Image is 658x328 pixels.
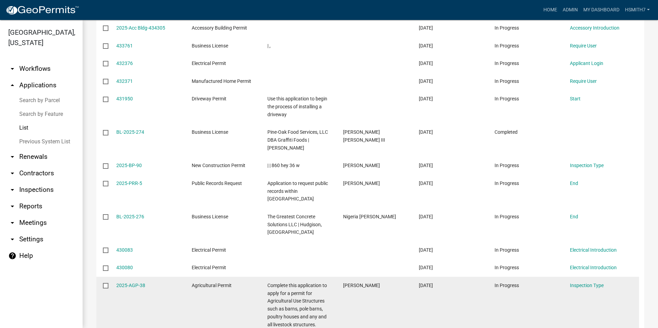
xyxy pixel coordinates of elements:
[560,3,581,17] a: Admin
[116,25,165,31] a: 2025-Acc Bldg-434305
[419,25,433,31] span: 06/11/2025
[495,214,519,219] span: In Progress
[570,96,581,101] a: Start
[192,247,226,253] span: Electrical Permit
[116,129,144,135] a: BL-2025-274
[192,43,228,48] span: Business License
[116,78,133,84] a: 432371
[570,61,603,66] a: Applicant Login
[419,283,433,288] span: 06/03/2025
[495,163,519,168] span: In Progress
[419,61,433,66] span: 06/06/2025
[343,129,385,143] span: James Allen Lackey III
[267,129,328,151] span: Pine-Oak Food Services, LLC DBA Graffiti Foods | Lackey, James
[570,181,578,186] a: End
[116,214,144,219] a: BL-2025-276
[495,25,519,31] span: In Progress
[8,202,17,210] i: arrow_drop_down
[343,214,396,219] span: Nigeria Zymira Hudgison
[541,3,560,17] a: Home
[267,283,327,327] span: Complete this application to apply for a permit for Agricultural Use Structures such as barns, po...
[495,181,519,186] span: In Progress
[116,163,142,168] a: 2025-BP-90
[495,247,519,253] span: In Progress
[495,129,518,135] span: Completed
[343,181,380,186] span: Amanda Glouner
[267,214,322,235] span: The Greatest Concrete Solutions LLC | Hudgison, Nigeria
[495,265,519,270] span: In Progress
[419,43,433,48] span: 06/10/2025
[495,96,519,101] span: In Progress
[8,153,17,161] i: arrow_drop_down
[192,78,251,84] span: Manufactured Home Permit
[570,247,617,253] a: Electrical Introduction
[570,43,597,48] a: Require User
[116,247,133,253] a: 430083
[8,252,17,260] i: help
[495,61,519,66] span: In Progress
[570,265,617,270] a: Electrical Introduction
[495,78,519,84] span: In Progress
[622,3,652,17] a: hsmith7
[570,163,604,168] a: Inspection Type
[570,25,619,31] a: Accessory Introduction
[8,235,17,243] i: arrow_drop_down
[419,265,433,270] span: 06/03/2025
[8,65,17,73] i: arrow_drop_down
[267,43,270,48] span: | ,
[267,181,328,202] span: Application to request public records within Talbot County
[192,214,228,219] span: Business License
[8,81,17,89] i: arrow_drop_up
[267,96,327,117] span: Use this application to begin the process of installing a driveway
[495,283,519,288] span: In Progress
[419,247,433,253] span: 06/03/2025
[192,25,247,31] span: Accessory Building Permit
[192,129,228,135] span: Business License
[343,283,380,288] span: Robert Calvin Wise
[419,163,433,168] span: 06/05/2025
[570,283,604,288] a: Inspection Type
[570,78,597,84] a: Require User
[116,61,133,66] a: 432376
[116,265,133,270] a: 430080
[8,186,17,194] i: arrow_drop_down
[116,181,142,186] a: 2025-PRR-5
[419,78,433,84] span: 06/06/2025
[267,163,300,168] span: | | 860 hey 36 w
[116,96,133,101] a: 431950
[192,181,242,186] span: Public Records Request
[8,219,17,227] i: arrow_drop_down
[192,61,226,66] span: Electrical Permit
[192,283,232,288] span: Agricultural Permit
[8,169,17,177] i: arrow_drop_down
[116,43,133,48] a: 433761
[116,283,145,288] a: 2025-AGP-38
[419,181,433,186] span: 06/04/2025
[192,163,245,168] span: New Construction Permit
[419,129,433,135] span: 06/05/2025
[570,214,578,219] a: End
[495,43,519,48] span: In Progress
[419,96,433,101] span: 06/06/2025
[581,3,622,17] a: My Dashboard
[192,265,226,270] span: Electrical Permit
[343,163,380,168] span: Robert Calvin Wise
[419,214,433,219] span: 06/03/2025
[192,96,226,101] span: Driveway Permit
